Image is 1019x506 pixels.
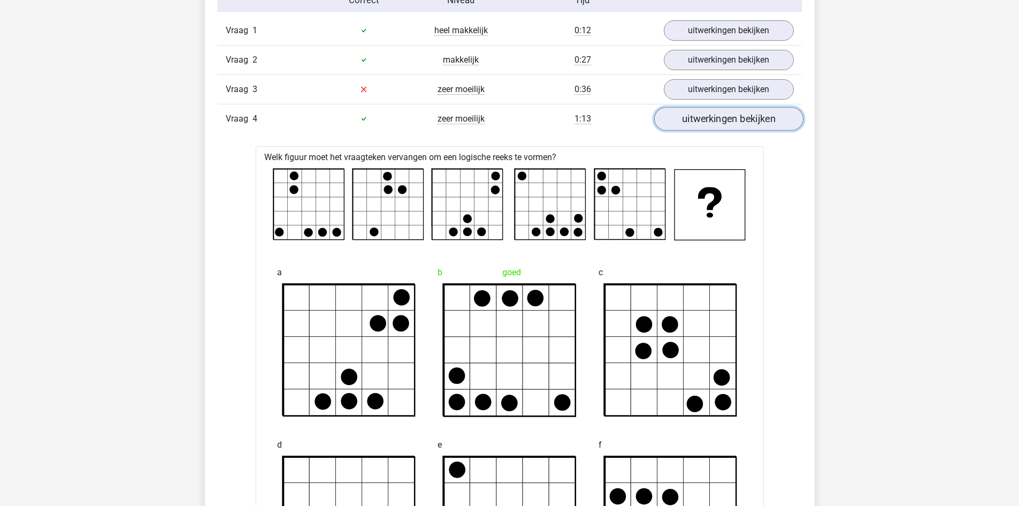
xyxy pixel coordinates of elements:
span: Vraag [226,112,252,125]
span: e [438,434,442,456]
span: 0:27 [574,55,591,65]
span: d [277,434,282,456]
span: 2 [252,55,257,65]
span: 1:13 [574,114,591,124]
span: 4 [252,114,257,124]
span: 0:12 [574,25,591,36]
span: heel makkelijk [434,25,488,36]
div: goed [438,262,581,283]
a: uitwerkingen bekijken [664,50,794,70]
a: uitwerkingen bekijken [664,79,794,100]
span: c [599,262,603,283]
span: 3 [252,84,257,94]
a: uitwerkingen bekijken [654,107,803,131]
span: makkelijk [443,55,479,65]
span: 0:36 [574,84,591,95]
span: Vraag [226,24,252,37]
span: a [277,262,282,283]
span: b [438,262,442,283]
a: uitwerkingen bekijken [664,20,794,41]
span: f [599,434,602,456]
span: zeer moeilijk [438,114,485,124]
span: zeer moeilijk [438,84,485,95]
span: 1 [252,25,257,35]
span: Vraag [226,83,252,96]
span: Vraag [226,54,252,66]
